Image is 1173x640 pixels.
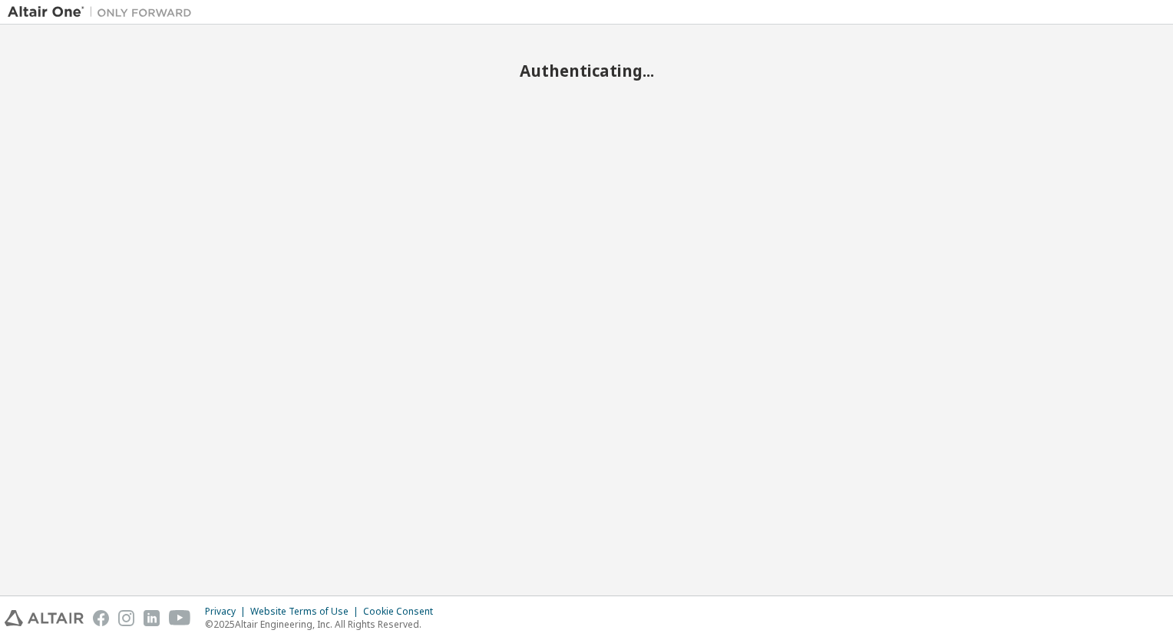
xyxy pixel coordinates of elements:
[144,610,160,626] img: linkedin.svg
[363,605,442,618] div: Cookie Consent
[250,605,363,618] div: Website Terms of Use
[205,605,250,618] div: Privacy
[8,61,1165,81] h2: Authenticating...
[118,610,134,626] img: instagram.svg
[5,610,84,626] img: altair_logo.svg
[8,5,200,20] img: Altair One
[93,610,109,626] img: facebook.svg
[205,618,442,631] p: © 2025 Altair Engineering, Inc. All Rights Reserved.
[169,610,191,626] img: youtube.svg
